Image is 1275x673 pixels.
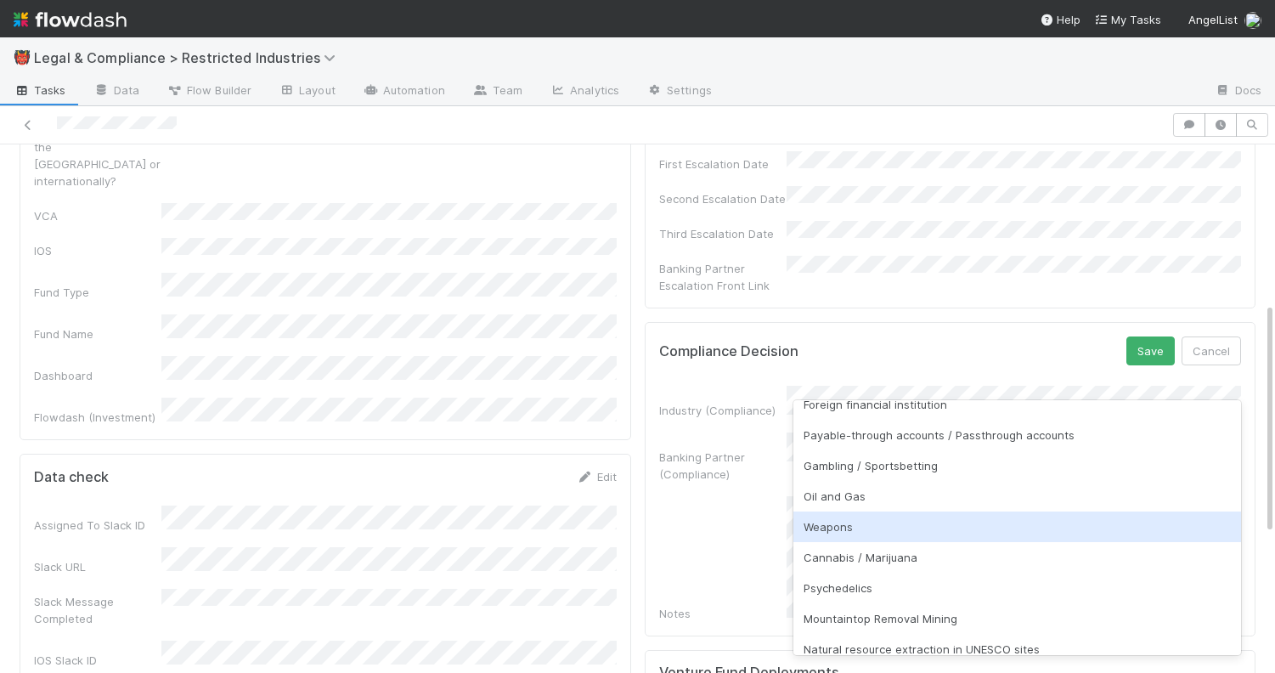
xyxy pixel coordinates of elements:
[659,225,787,242] div: Third Escalation Date
[34,517,161,534] div: Assigned To Slack ID
[1040,11,1080,28] div: Help
[1188,13,1238,26] span: AngelList
[349,78,459,105] a: Automation
[14,5,127,34] img: logo-inverted-e16ddd16eac7371096b0.svg
[34,593,161,627] div: Slack Message Completed
[633,78,725,105] a: Settings
[577,470,617,484] a: Edit
[34,652,161,669] div: IOS Slack ID
[153,78,265,105] a: Flow Builder
[265,78,349,105] a: Layout
[80,78,153,105] a: Data
[14,50,31,65] span: 👹
[793,512,1242,542] div: Weapons
[536,78,633,105] a: Analytics
[1126,336,1175,365] button: Save
[793,573,1242,603] div: Psychedelics
[34,469,109,486] h5: Data check
[1094,11,1161,28] a: My Tasks
[34,122,161,189] div: Is the entity based in the [GEOGRAPHIC_DATA] or internationally?
[14,82,66,99] span: Tasks
[1182,336,1241,365] button: Cancel
[1094,13,1161,26] span: My Tasks
[34,49,344,66] span: Legal & Compliance > Restricted Industries
[793,542,1242,573] div: Cannabis / Marijuana
[34,558,161,575] div: Slack URL
[34,409,161,426] div: Flowdash (Investment)
[34,367,161,384] div: Dashboard
[659,343,798,360] h5: Compliance Decision
[166,82,251,99] span: Flow Builder
[793,450,1242,481] div: Gambling / Sportsbetting
[1201,78,1275,105] a: Docs
[659,260,787,294] div: Banking Partner Escalation Front Link
[659,402,787,419] div: Industry (Compliance)
[459,78,536,105] a: Team
[34,207,161,224] div: VCA
[793,420,1242,450] div: Payable-through accounts / Passthrough accounts
[659,190,787,207] div: Second Escalation Date
[34,284,161,301] div: Fund Type
[34,325,161,342] div: Fund Name
[793,634,1242,665] div: Natural resource extraction in UNESCO sites
[659,156,787,172] div: First Escalation Date
[34,242,161,259] div: IOS
[659,605,787,622] div: Notes
[1244,12,1261,29] img: avatar_c545aa83-7101-4841-8775-afeaaa9cc762.png
[793,389,1242,420] div: Foreign financial institution
[659,449,787,483] div: Banking Partner (Compliance)
[793,603,1242,634] div: Mountaintop Removal Mining
[793,481,1242,512] div: Oil and Gas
